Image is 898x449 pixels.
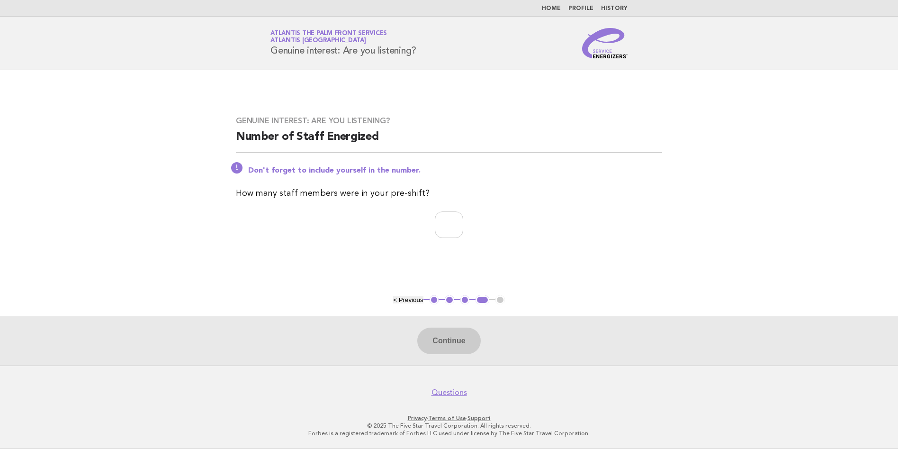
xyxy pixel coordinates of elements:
[236,129,662,153] h2: Number of Staff Energized
[601,6,628,11] a: History
[467,415,491,422] a: Support
[236,116,662,126] h3: Genuine interest: Are you listening?
[270,38,366,44] span: Atlantis [GEOGRAPHIC_DATA]
[270,30,387,44] a: Atlantis The Palm Front ServicesAtlantis [GEOGRAPHIC_DATA]
[248,166,662,175] p: Don't forget to include yourself in the number.
[476,295,489,305] button: 4
[159,430,739,437] p: Forbes is a registered trademark of Forbes LLC used under license by The Five Star Travel Corpora...
[159,422,739,430] p: © 2025 The Five Star Travel Corporation. All rights reserved.
[542,6,561,11] a: Home
[393,296,423,303] button: < Previous
[428,415,466,422] a: Terms of Use
[159,414,739,422] p: · ·
[445,295,454,305] button: 2
[236,187,662,200] p: How many staff members were in your pre-shift?
[568,6,593,11] a: Profile
[430,295,439,305] button: 1
[408,415,427,422] a: Privacy
[431,388,467,397] a: Questions
[582,28,628,58] img: Service Energizers
[270,31,416,55] h1: Genuine interest: Are you listening?
[460,295,470,305] button: 3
